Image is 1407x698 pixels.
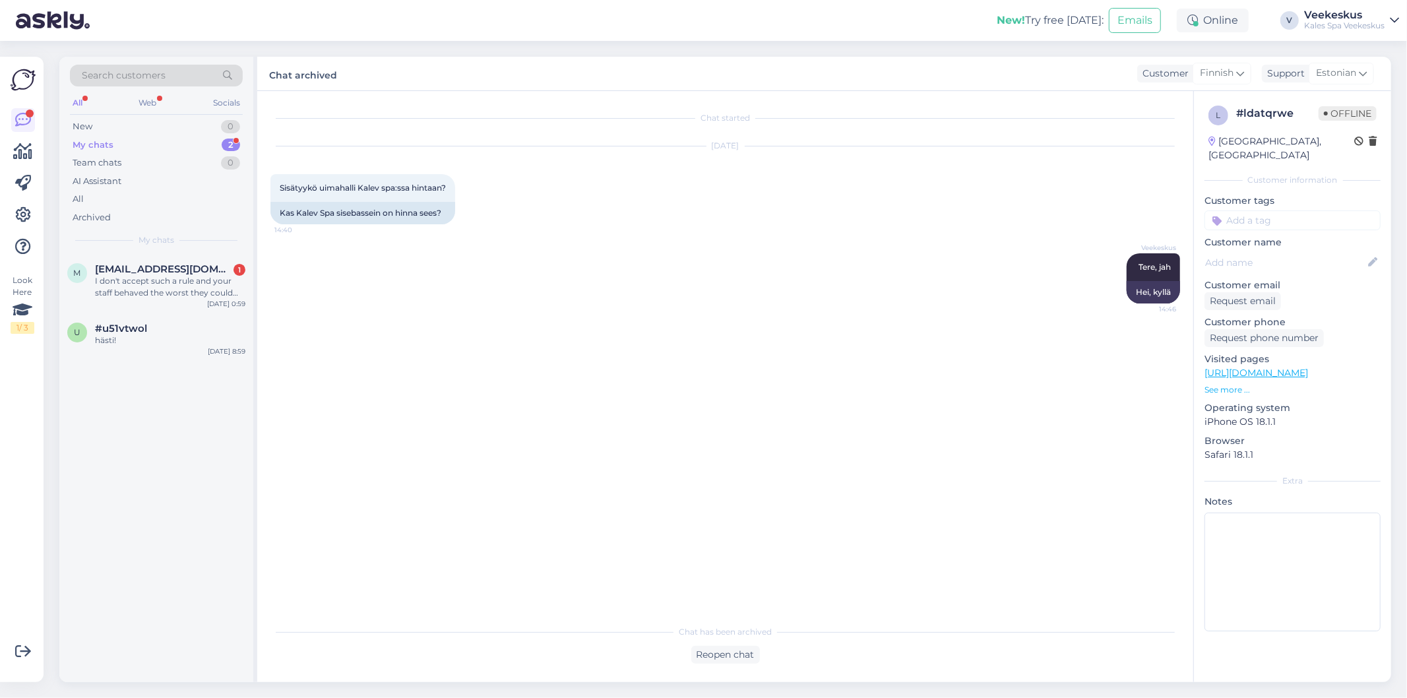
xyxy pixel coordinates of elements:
div: Hei, kyllä [1127,281,1180,303]
div: New [73,120,92,133]
div: [DATE] [270,140,1180,152]
p: Operating system [1204,401,1381,415]
span: Tere, jah [1139,262,1171,272]
div: 0 [221,120,240,133]
div: 1 [234,264,245,276]
div: Socials [210,94,243,111]
p: See more ... [1204,384,1381,396]
a: VeekeskusKales Spa Veekeskus [1304,10,1399,31]
div: 0 [221,156,240,170]
div: [GEOGRAPHIC_DATA], [GEOGRAPHIC_DATA] [1208,135,1354,162]
span: My chats [139,234,174,246]
div: Web [137,94,160,111]
div: AI Assistant [73,175,121,188]
div: Online [1177,9,1249,32]
span: 14:46 [1127,304,1176,314]
button: Emails [1109,8,1161,33]
p: Safari 18.1.1 [1204,448,1381,462]
span: u [74,327,80,337]
p: Customer phone [1204,315,1381,329]
div: [DATE] 8:59 [208,346,245,356]
span: m [74,268,81,278]
div: hästi! [95,334,245,346]
div: I don't accept such a rule and your staff behaved the worst they could with a customer and your s... [95,275,245,299]
div: Extra [1204,475,1381,487]
div: Kales Spa Veekeskus [1304,20,1385,31]
input: Add name [1205,255,1365,270]
label: Chat archived [269,65,337,82]
span: mahdism775@gmail.com [95,263,232,275]
span: l [1216,110,1221,120]
div: Request phone number [1204,329,1324,347]
span: #u51vtwol [95,323,147,334]
p: Browser [1204,434,1381,448]
div: My chats [73,139,113,152]
span: Veekeskus [1127,243,1176,253]
div: All [73,193,84,206]
img: Askly Logo [11,67,36,92]
p: Customer name [1204,236,1381,249]
p: Notes [1204,495,1381,509]
div: Look Here [11,274,34,334]
input: Add a tag [1204,210,1381,230]
div: 2 [222,139,240,152]
div: Team chats [73,156,121,170]
p: iPhone OS 18.1.1 [1204,415,1381,429]
p: Visited pages [1204,352,1381,366]
span: Sisätyykö uimahalli Kalev spa:ssa hintaan? [280,183,446,193]
div: 1 / 3 [11,322,34,334]
div: [DATE] 0:59 [207,299,245,309]
span: Chat has been archived [679,626,772,638]
a: [URL][DOMAIN_NAME] [1204,367,1308,379]
span: 14:40 [274,225,324,235]
span: Estonian [1316,66,1356,80]
div: Reopen chat [691,646,760,664]
div: V [1280,11,1299,30]
p: Customer tags [1204,194,1381,208]
div: Archived [73,211,111,224]
div: Support [1262,67,1305,80]
div: Veekeskus [1304,10,1385,20]
div: All [70,94,85,111]
b: New! [997,14,1025,26]
span: Offline [1319,106,1377,121]
div: Kas Kalev Spa sisebassein on hinna sees? [270,202,455,224]
div: # ldatqrwe [1236,106,1319,121]
span: Finnish [1200,66,1234,80]
div: Try free [DATE]: [997,13,1104,28]
div: Customer [1137,67,1189,80]
div: Chat started [270,112,1180,124]
div: Customer information [1204,174,1381,186]
span: Search customers [82,69,166,82]
div: Request email [1204,292,1281,310]
p: Customer email [1204,278,1381,292]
